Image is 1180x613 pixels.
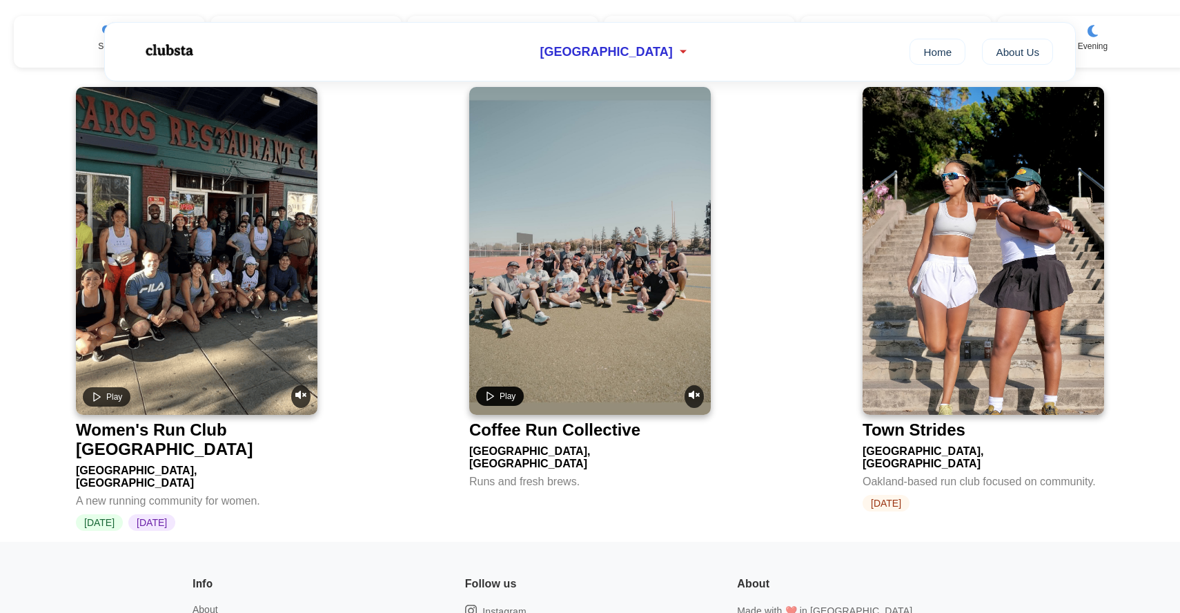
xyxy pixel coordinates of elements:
[76,420,312,459] div: Women's Run Club [GEOGRAPHIC_DATA]
[128,514,175,531] span: [DATE]
[76,87,317,531] a: Play videoUnmute videoWomen's Run Club [GEOGRAPHIC_DATA][GEOGRAPHIC_DATA], [GEOGRAPHIC_DATA]A new...
[76,489,317,507] div: A new running community for women.
[982,39,1053,65] a: About Us
[469,420,640,440] div: Coffee Run Collective
[909,39,965,65] a: Home
[76,514,123,531] span: [DATE]
[500,391,515,401] span: Play
[76,459,317,489] div: [GEOGRAPHIC_DATA], [GEOGRAPHIC_DATA]
[291,385,311,408] button: Unmute video
[83,387,130,407] button: Play video
[540,45,672,59] span: [GEOGRAPHIC_DATA]
[863,420,965,440] div: Town Strides
[863,87,1104,415] img: Town Strides
[685,385,704,408] button: Unmute video
[469,470,711,488] div: Runs and fresh brews.
[193,575,213,593] h6: Info
[469,440,711,470] div: [GEOGRAPHIC_DATA], [GEOGRAPHIC_DATA]
[737,575,769,593] h6: About
[863,440,1104,470] div: [GEOGRAPHIC_DATA], [GEOGRAPHIC_DATA]
[863,495,909,512] span: [DATE]
[469,87,711,495] a: Play videoUnmute videoCoffee Run Collective[GEOGRAPHIC_DATA], [GEOGRAPHIC_DATA]Runs and fresh brews.
[106,392,122,402] span: Play
[863,87,1104,512] a: Town StridesTown Strides[GEOGRAPHIC_DATA], [GEOGRAPHIC_DATA]Oakland-based run club focused on com...
[476,387,524,406] button: Play video
[465,575,517,593] h6: Follow us
[863,470,1104,488] div: Oakland-based run club focused on community.
[127,33,210,68] img: Logo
